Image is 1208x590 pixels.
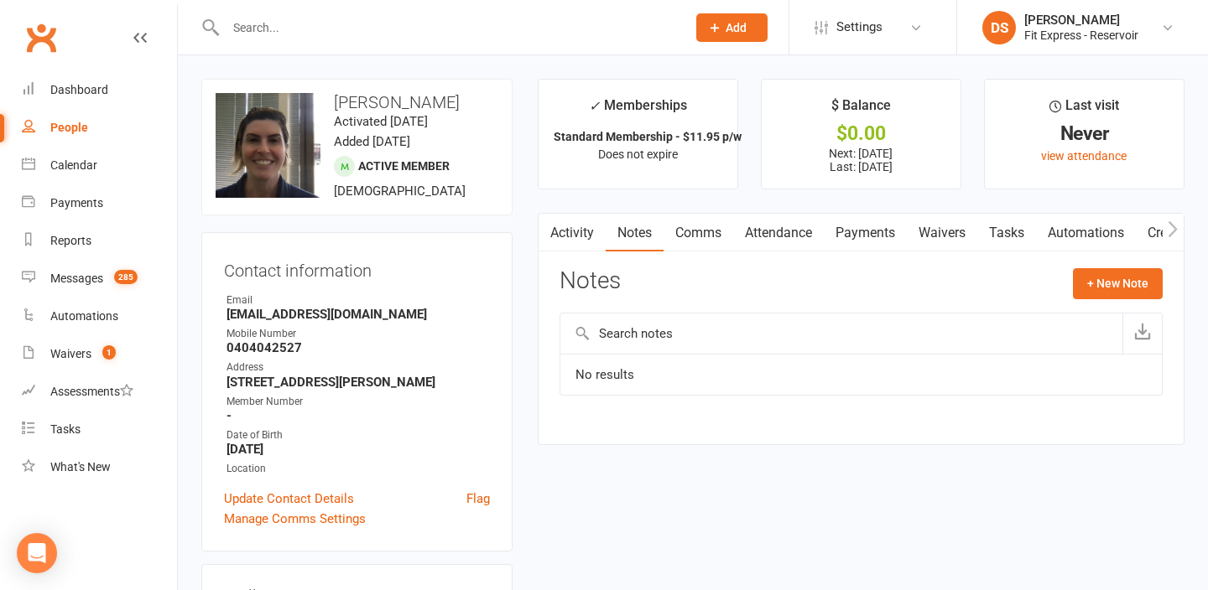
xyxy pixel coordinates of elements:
a: Tasks [977,214,1036,252]
div: Reports [50,234,91,247]
span: [DEMOGRAPHIC_DATA] [334,184,466,199]
strong: [DATE] [226,442,490,457]
time: Activated [DATE] [334,114,428,129]
span: Add [726,21,747,34]
strong: Standard Membership - $11.95 p/w [554,130,742,143]
div: Member Number [226,394,490,410]
a: Assessments [22,373,177,411]
a: Messages 285 [22,260,177,298]
span: 1 [102,345,116,360]
div: Email [226,292,490,308]
a: People [22,109,177,147]
input: Search notes [560,313,1122,354]
div: Memberships [589,95,687,126]
h3: Notes [560,268,621,298]
a: Waivers 1 [22,335,177,373]
a: Manage Comms Settings [224,509,366,529]
div: Tasks [50,422,81,436]
a: Reports [22,222,177,260]
strong: 0404042527 [226,340,490,355]
a: Calendar [22,147,177,184]
div: Waivers [50,347,91,360]
strong: - [226,408,490,423]
button: Add [696,13,768,42]
i: ✓ [589,98,600,114]
div: $0.00 [777,125,945,142]
a: Payments [824,214,907,252]
a: Activity [539,214,606,252]
button: + New Note [1073,268,1163,298]
a: Payments [22,184,177,222]
time: Added [DATE] [334,134,410,149]
div: Never [1000,125,1169,142]
span: 285 [114,270,138,284]
div: $ Balance [831,95,891,125]
a: Dashboard [22,71,177,109]
div: Mobile Number [226,326,490,342]
p: Next: [DATE] Last: [DATE] [777,147,945,173]
a: view attendance [1041,149,1127,163]
div: Automations [50,309,118,323]
strong: [EMAIL_ADDRESS][DOMAIN_NAME] [226,307,490,322]
td: No results [560,354,1162,396]
input: Search... [221,16,674,39]
div: What's New [50,460,111,474]
a: Clubworx [20,17,62,59]
div: Date of Birth [226,427,490,443]
strong: [STREET_ADDRESS][PERSON_NAME] [226,375,490,390]
h3: [PERSON_NAME] [216,93,498,111]
div: Fit Express - Reservoir [1024,28,1138,43]
div: Messages [50,272,103,285]
a: Waivers [907,214,977,252]
a: Automations [22,298,177,335]
span: Does not expire [598,147,678,161]
h3: Contact information [224,255,490,280]
a: Attendance [733,214,824,252]
div: Open Intercom Messenger [17,533,57,573]
div: DS [982,11,1016,44]
img: image1729018667.png [216,93,320,198]
div: Dashboard [50,83,108,96]
a: What's New [22,448,177,486]
div: People [50,121,88,134]
div: Assessments [50,385,133,398]
div: Address [226,360,490,375]
div: Payments [50,196,103,210]
div: Location [226,461,490,477]
a: Notes [606,214,664,252]
a: Flag [466,489,490,509]
a: Update Contact Details [224,489,354,509]
div: [PERSON_NAME] [1024,13,1138,28]
a: Comms [664,214,733,252]
div: Calendar [50,158,97,172]
a: Automations [1036,214,1136,252]
span: Active member [358,159,450,173]
span: Settings [836,8,883,46]
div: Last visit [1049,95,1119,125]
a: Tasks [22,411,177,448]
